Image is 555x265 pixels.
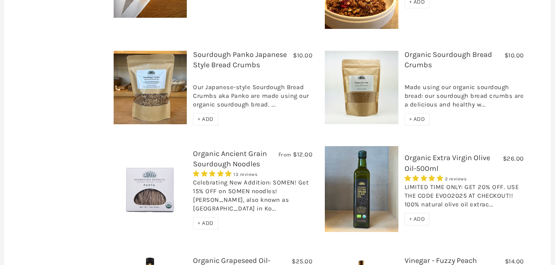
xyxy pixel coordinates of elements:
[405,50,492,69] a: Organic Sourdough Bread Crumbs
[279,151,291,158] span: From
[114,152,187,226] img: Organic Ancient Grain Sourdough Noodles
[505,52,524,59] span: $10.00
[193,50,287,69] a: Sourdough Panko Japanese Style Bread Crumbs
[193,217,218,230] div: + ADD
[198,220,214,227] span: + ADD
[325,146,398,232] img: Organic Extra Virgin Olive Oil-500ml
[292,258,312,265] span: $25.00
[409,215,425,222] span: + ADD
[325,51,398,124] img: Organic Sourdough Bread Crumbs
[193,178,312,217] div: Celebrating New Addition: SOMEN! Get 15% OFF on SOMEN noodles! [PERSON_NAME], also known as [GEOG...
[405,113,430,125] div: + ADD
[405,213,430,225] div: + ADD
[193,149,267,168] a: Organic Ancient Grain Sourdough Noodles
[293,151,312,158] span: $12.00
[193,74,312,113] div: Our Japanese-style Sourdough Bread Crumbs aka Panko are made using our organic sourdough bread. ...
[503,155,524,162] span: $26.00
[198,116,214,123] span: + ADD
[193,113,218,125] div: + ADD
[405,74,524,113] div: Made using our organic sourdough bread: our sourdough bread crumbs are a delicious and healthy w...
[405,175,445,182] span: 5.00 stars
[445,176,467,182] span: 2 reviews
[405,183,524,213] div: LIMITED TIME ONLY: GET 20% OFF. USE THE CODE EVOO2025 AT CHECKOUT!! 100% natural olive oil extrac...
[114,51,187,124] img: Sourdough Panko Japanese Style Bread Crumbs
[405,153,490,173] a: Organic Extra Virgin Olive Oil-500ml
[293,52,312,59] span: $10.00
[233,172,257,177] span: 13 reviews
[409,116,425,123] span: + ADD
[505,258,524,265] span: $14.00
[193,170,233,177] span: 4.85 stars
